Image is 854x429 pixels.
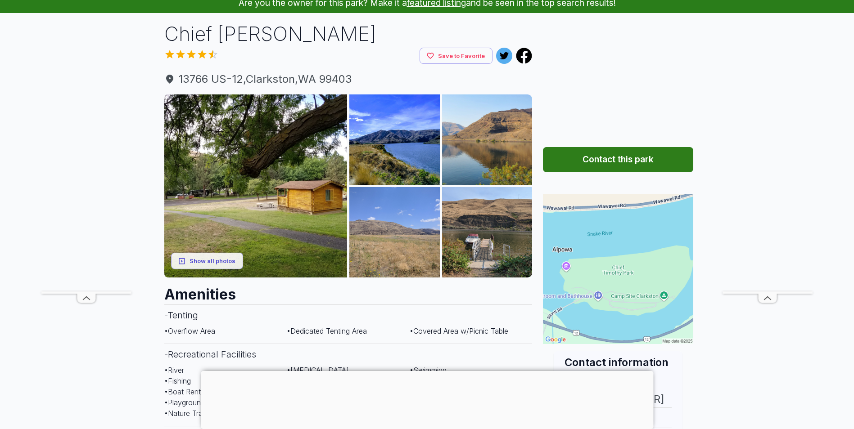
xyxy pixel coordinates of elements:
[164,71,533,87] a: 13766 US-12,Clarkston,WA 99403
[164,304,533,326] h3: - Tenting
[543,147,693,172] button: Contact this park
[164,398,205,407] span: • Playground
[164,366,184,375] span: • River
[543,20,693,133] iframe: Advertisement
[543,194,693,344] img: Map for Chief Timothy Park
[201,371,653,427] iframe: Advertisement
[164,376,191,385] span: • Fishing
[442,94,533,185] img: AAcXr8qc7S7EOP-M-M3PhML-JWyFKAS7Ow2nsOLun0-W1G1hUuhbXKpcp34SVXcoSn82eth5pSPv1uutwCLpMgZ8FcPvDGyfo...
[164,71,533,87] span: 13766 US-12 , Clarkston , WA 99403
[164,387,206,396] span: • Boat Rental
[410,366,447,375] span: • Swimming
[565,355,672,370] h2: Contact information
[164,326,215,335] span: • Overflow Area
[171,253,243,269] button: Show all photos
[349,187,440,277] img: AAcXr8pPK9uhum_INCUaSNsVjIsWYWq7SQvS0drhdmPUb75cjKK65obKGQimBvEuepByHAxekwTXkUW9r2uKIEzaH7aauUzg_...
[164,94,348,277] img: AAcXr8oEXZlBfPMns4HNsdvVbsgKRzs4gwfad0HAch58w4vk6HkXrGAaCPoMKg5nI9c6tG-mhCwZm1UjoZO-c_btGfDc7xDS4...
[442,187,533,277] img: AAcXr8pmTafzmpx5MGyrjUnyvFYCEcsdp3NnPMeJfdKQ4TFEbdeVD6lksNQpjIEbdGPSw49ieVwwufjHZeOvI9YT6vIJdhgTB...
[287,326,367,335] span: • Dedicated Tenting Area
[41,22,131,291] iframe: Advertisement
[287,366,349,375] span: • [MEDICAL_DATA]
[349,94,440,185] img: AAcXr8pE4ce_YGOTUiEmFDy_yb-4diOKp0d9_Q4wrFeMWYppljZ_R2kUmpFNYtOmQAuSv32Q5Jxgcn6VvPGg5-vnyR_G2LmC-...
[420,48,493,64] button: Save to Favorite
[164,20,533,48] h1: Chief [PERSON_NAME]
[164,277,533,304] h2: Amenities
[164,409,209,418] span: • Nature Trails
[723,22,813,291] iframe: Advertisement
[164,344,533,365] h3: - Recreational Facilities
[410,326,508,335] span: • Covered Area w/Picnic Table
